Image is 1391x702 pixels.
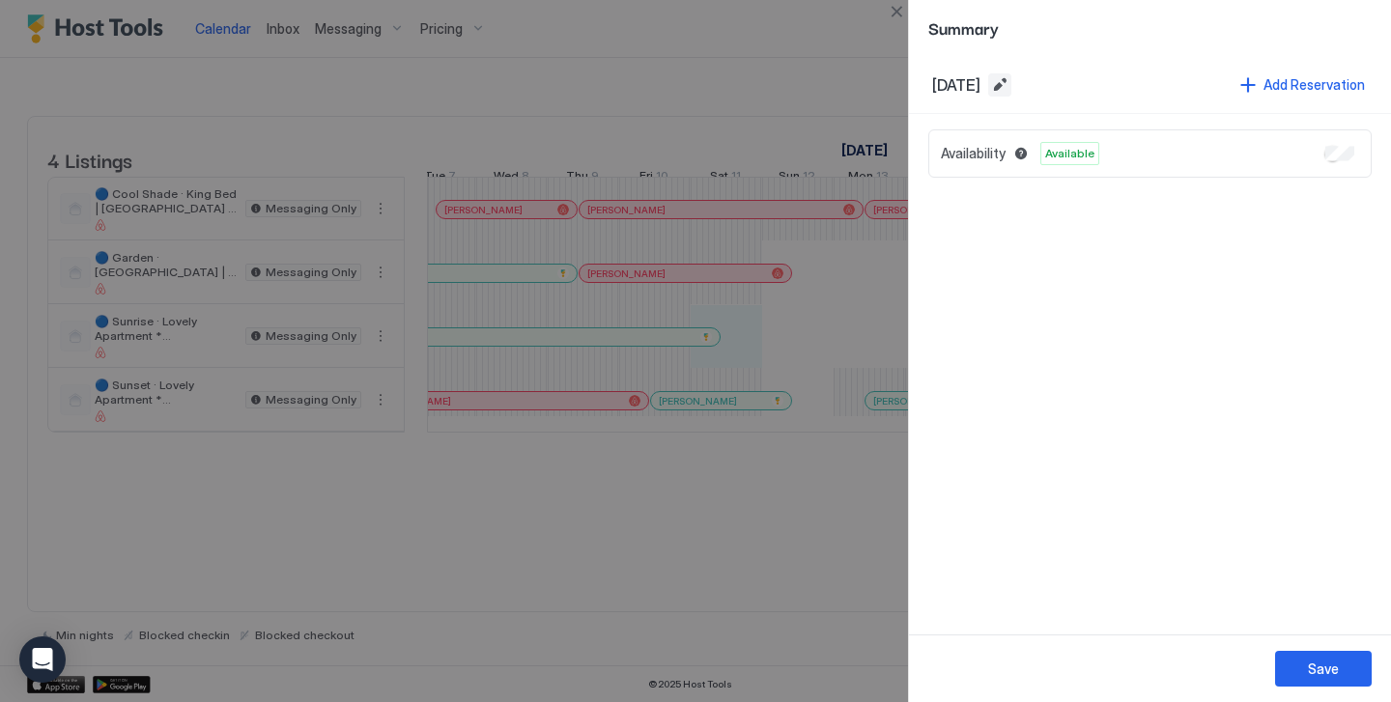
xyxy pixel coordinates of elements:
[988,73,1011,97] button: Edit date range
[1263,74,1365,95] div: Add Reservation
[1275,651,1372,687] button: Save
[932,75,980,95] span: [DATE]
[941,145,1006,162] span: Availability
[1308,659,1339,679] div: Save
[1045,145,1094,162] span: Available
[19,636,66,683] div: Open Intercom Messenger
[1009,142,1033,165] button: Blocked dates override all pricing rules and remain unavailable until manually unblocked
[928,15,1372,40] span: Summary
[1237,71,1368,98] button: Add Reservation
